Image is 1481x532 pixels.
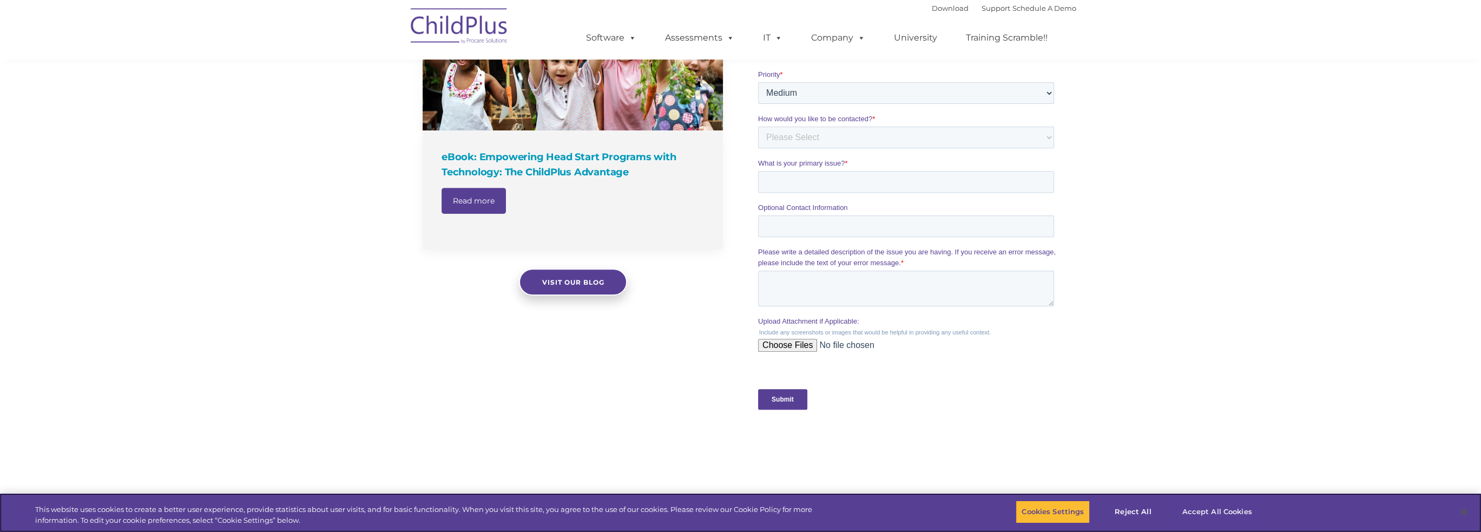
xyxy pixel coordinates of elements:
[654,27,745,49] a: Assessments
[1099,501,1167,523] button: Reject All
[442,188,506,214] a: Read more
[575,27,647,49] a: Software
[800,27,876,49] a: Company
[405,1,514,55] img: ChildPlus by Procare Solutions
[932,4,1076,12] font: |
[542,278,604,286] span: Visit our blog
[1016,501,1090,523] button: Cookies Settings
[932,4,969,12] a: Download
[1452,500,1476,524] button: Close
[1176,501,1258,523] button: Accept All Cookies
[519,268,627,295] a: Visit our blog
[1012,4,1076,12] a: Schedule A Demo
[883,27,948,49] a: University
[982,4,1010,12] a: Support
[442,149,707,180] h4: eBook: Empowering Head Start Programs with Technology: The ChildPlus Advantage
[752,27,793,49] a: IT
[955,27,1058,49] a: Training Scramble!!
[35,504,814,526] div: This website uses cookies to create a better user experience, provide statistics about user visit...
